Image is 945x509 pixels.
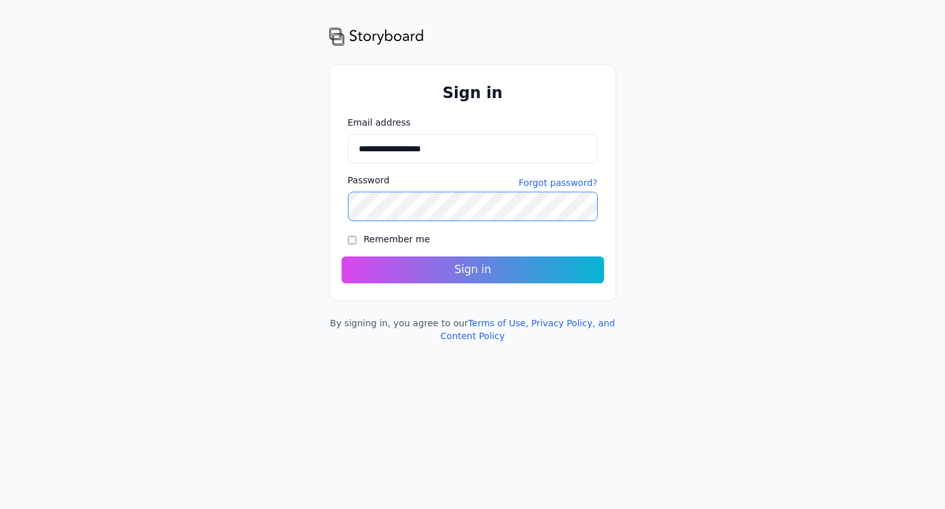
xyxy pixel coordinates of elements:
[364,234,431,244] label: Remember me
[329,317,616,342] div: By signing in, you agree to our
[519,176,598,189] button: Forgot password?
[329,26,424,46] img: storyboard
[341,256,604,283] button: Sign in
[348,83,598,103] h1: Sign in
[348,174,390,187] label: Password
[348,116,598,129] label: Email address
[440,318,615,341] a: Terms of Use, Privacy Policy, and Content Policy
